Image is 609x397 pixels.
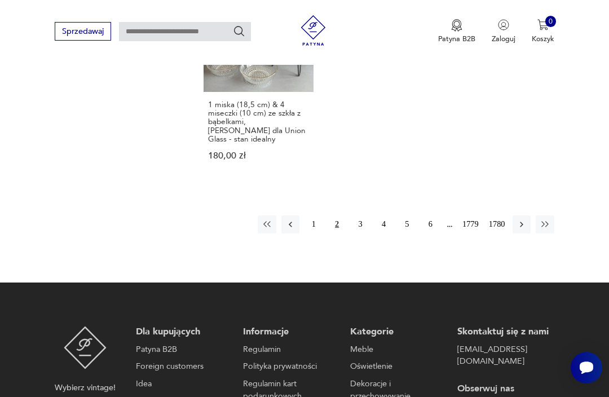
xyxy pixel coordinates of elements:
p: Dla kupujących [136,326,228,338]
button: 3 [351,215,369,233]
p: Patyna B2B [438,34,475,44]
p: Zaloguj [492,34,515,44]
a: Meble [350,343,442,356]
button: 1779 [460,215,481,233]
button: 2 [328,215,346,233]
a: Idea [136,378,228,390]
button: Patyna B2B [438,19,475,44]
p: Informacje [243,326,335,338]
a: Regulamin [243,343,335,356]
a: Polityka prywatności [243,360,335,373]
button: 1 [304,215,323,233]
p: Koszyk [532,34,554,44]
p: Skontaktuj się z nami [457,326,549,338]
img: Ikona koszyka [537,19,549,30]
img: Ikonka użytkownika [498,19,509,30]
a: [EMAIL_ADDRESS][DOMAIN_NAME] [457,343,549,368]
button: Sprzedawaj [55,22,111,41]
a: Sprzedawaj [55,29,111,36]
a: Foreign customers [136,360,228,373]
button: Zaloguj [492,19,515,44]
p: Obserwuj nas [457,383,549,395]
button: 1780 [486,215,507,233]
iframe: Smartsupp widget button [571,352,602,383]
div: 0 [545,16,557,27]
p: Kategorie [350,326,442,338]
img: Ikona medalu [451,19,462,32]
button: 5 [398,215,416,233]
a: Ikona medaluPatyna B2B [438,19,475,44]
p: Wybierz vintage! [55,382,116,394]
img: Patyna - sklep z meblami i dekoracjami vintage [294,15,332,46]
button: Szukaj [233,25,245,37]
button: 4 [374,215,392,233]
button: 0Koszyk [532,19,554,44]
img: Patyna - sklep z meblami i dekoracjami vintage [64,326,107,369]
h3: 1 miska (18,5 cm) & 4 miseczki (10 cm) ze szkła z bąbelkami, [PERSON_NAME] dla Union Glass - stan... [208,100,309,143]
p: 180,00 zł [208,152,309,160]
a: Oświetlenie [350,360,442,373]
button: 6 [421,215,439,233]
a: Patyna B2B [136,343,228,356]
